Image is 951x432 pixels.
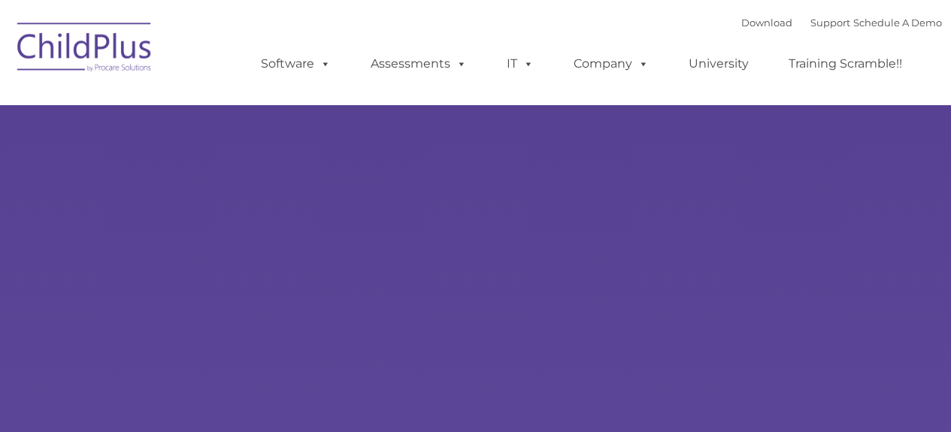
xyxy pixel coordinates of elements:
a: Company [559,49,664,79]
img: ChildPlus by Procare Solutions [10,12,160,87]
a: Schedule A Demo [853,17,942,29]
a: Training Scramble!! [774,49,917,79]
a: Download [741,17,792,29]
a: Support [810,17,850,29]
a: University [674,49,764,79]
a: Software [246,49,346,79]
font: | [741,17,942,29]
a: Assessments [356,49,482,79]
a: IT [492,49,549,79]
